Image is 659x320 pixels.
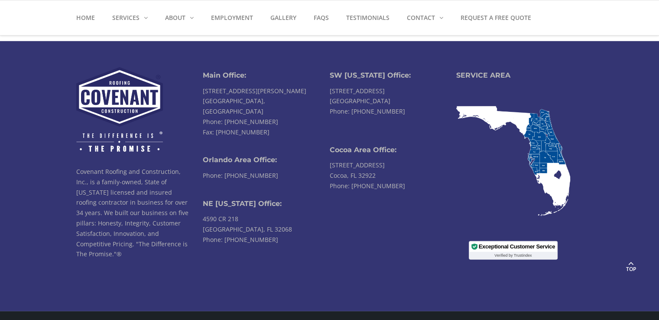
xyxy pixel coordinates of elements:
[211,13,253,22] strong: Employment
[203,71,246,79] b: Main Office:
[346,13,390,22] strong: Testimonials
[76,167,190,259] p: Covenant Roofing and Construction, Inc., is a family-owned, State of [US_STATE] licensed and insu...
[338,0,398,35] a: Testimonials
[203,199,282,208] b: NE [US_STATE] Office:
[456,106,570,216] img: Covenant Service Area Map
[262,0,305,35] a: Gallery
[76,0,104,35] a: Home
[330,67,457,196] li: [STREET_ADDRESS] [GEOGRAPHIC_DATA] [STREET_ADDRESS] Cocoa, FL 32922
[330,71,411,79] b: SW [US_STATE] Office:
[620,255,642,277] a: Top
[330,146,396,154] b: Cocoa Area Office:
[479,244,555,249] div: Exceptional Customer Service
[165,13,185,22] strong: About
[407,13,435,22] strong: Contact
[330,107,405,115] a: Phone: [PHONE_NUMBER]
[398,0,452,35] a: Contact
[203,235,278,244] a: Phone: [PHONE_NUMBER]
[156,0,202,35] a: About
[112,13,140,22] strong: Services
[452,0,540,35] a: Request a Free Quote
[203,156,277,164] b: Orlando Area Office:
[76,67,163,152] img: Covenant Roofing & Construction, Inc.
[330,182,405,190] a: Phone: [PHONE_NUMBER]
[270,13,296,22] strong: Gallery
[456,71,510,79] b: SERVICE AREA
[469,252,557,259] div: Verified by Trustindex
[104,0,156,35] a: Services
[203,171,278,180] a: Phone: [PHONE_NUMBER]
[203,67,330,259] li: [STREET_ADDRESS][PERSON_NAME] [GEOGRAPHIC_DATA], [GEOGRAPHIC_DATA] Fax: [PHONE_NUMBER] 4590 CR 21...
[203,118,278,126] a: Phone: [PHONE_NUMBER]
[202,0,262,35] a: Employment
[76,13,95,22] strong: Home
[305,0,338,35] a: FAQs
[461,13,531,22] strong: Request a Free Quote
[620,265,642,274] span: Top
[314,13,329,22] strong: FAQs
